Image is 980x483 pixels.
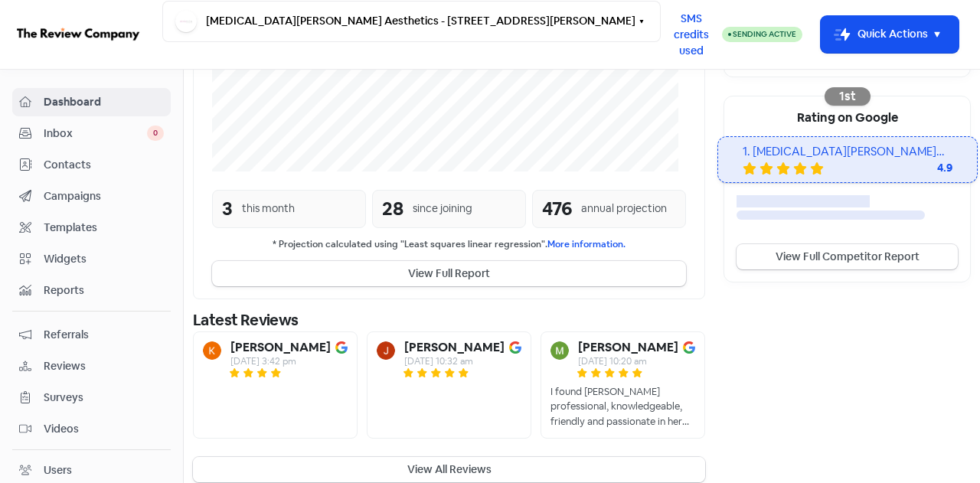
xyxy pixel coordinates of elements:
img: Avatar [203,341,221,360]
span: Videos [44,421,164,437]
a: Widgets [12,245,171,273]
span: Dashboard [44,94,164,110]
button: View Full Report [212,261,686,286]
div: 28 [382,195,403,223]
div: Latest Reviews [193,308,705,331]
img: Avatar [550,341,569,360]
div: I found [PERSON_NAME] professional, knowledgeable, friendly and passionate in her chosen professi... [550,384,695,429]
button: Quick Actions [821,16,959,53]
div: since joining [413,201,472,217]
a: Sending Active [722,25,802,44]
a: Videos [12,415,171,443]
div: 3 [222,195,233,223]
a: Reports [12,276,171,305]
span: Reviews [44,358,164,374]
span: Contacts [44,157,164,173]
span: Surveys [44,390,164,406]
span: Campaigns [44,188,164,204]
div: [DATE] 10:32 am [404,357,505,366]
span: SMS credits used [674,11,709,59]
span: Inbox [44,126,147,142]
a: Reviews [12,352,171,380]
div: 1st [825,87,871,106]
img: Image [683,341,695,354]
a: Referrals [12,321,171,349]
a: View Full Competitor Report [737,244,958,269]
div: this month [242,201,295,217]
a: Inbox 0 [12,119,171,148]
a: Campaigns [12,182,171,210]
img: Image [335,341,348,354]
div: [DATE] 3:42 pm [230,357,331,366]
a: Dashboard [12,88,171,116]
span: Reports [44,282,164,299]
a: Surveys [12,383,171,412]
img: Image [509,341,521,354]
small: * Projection calculated using "Least squares linear regression". [212,237,686,252]
a: More information. [547,238,626,250]
b: [PERSON_NAME] [578,341,678,354]
div: 476 [542,195,572,223]
span: Widgets [44,251,164,267]
div: 4.9 [891,160,952,176]
b: [PERSON_NAME] [404,341,505,354]
div: [DATE] 10:20 am [578,357,678,366]
a: Contacts [12,151,171,179]
div: Users [44,462,72,478]
a: Templates [12,214,171,242]
span: 0 [147,126,164,141]
img: Avatar [377,341,395,360]
span: Referrals [44,327,164,343]
span: Templates [44,220,164,236]
span: Sending Active [733,29,796,39]
b: [PERSON_NAME] [230,341,331,354]
button: [MEDICAL_DATA][PERSON_NAME] Aesthetics - [STREET_ADDRESS][PERSON_NAME] [162,1,661,42]
div: Rating on Google [724,96,970,136]
button: View All Reviews [193,457,705,482]
a: SMS credits used [661,25,722,41]
div: 1. [MEDICAL_DATA][PERSON_NAME] Aesthetics [743,143,952,161]
div: annual projection [581,201,667,217]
